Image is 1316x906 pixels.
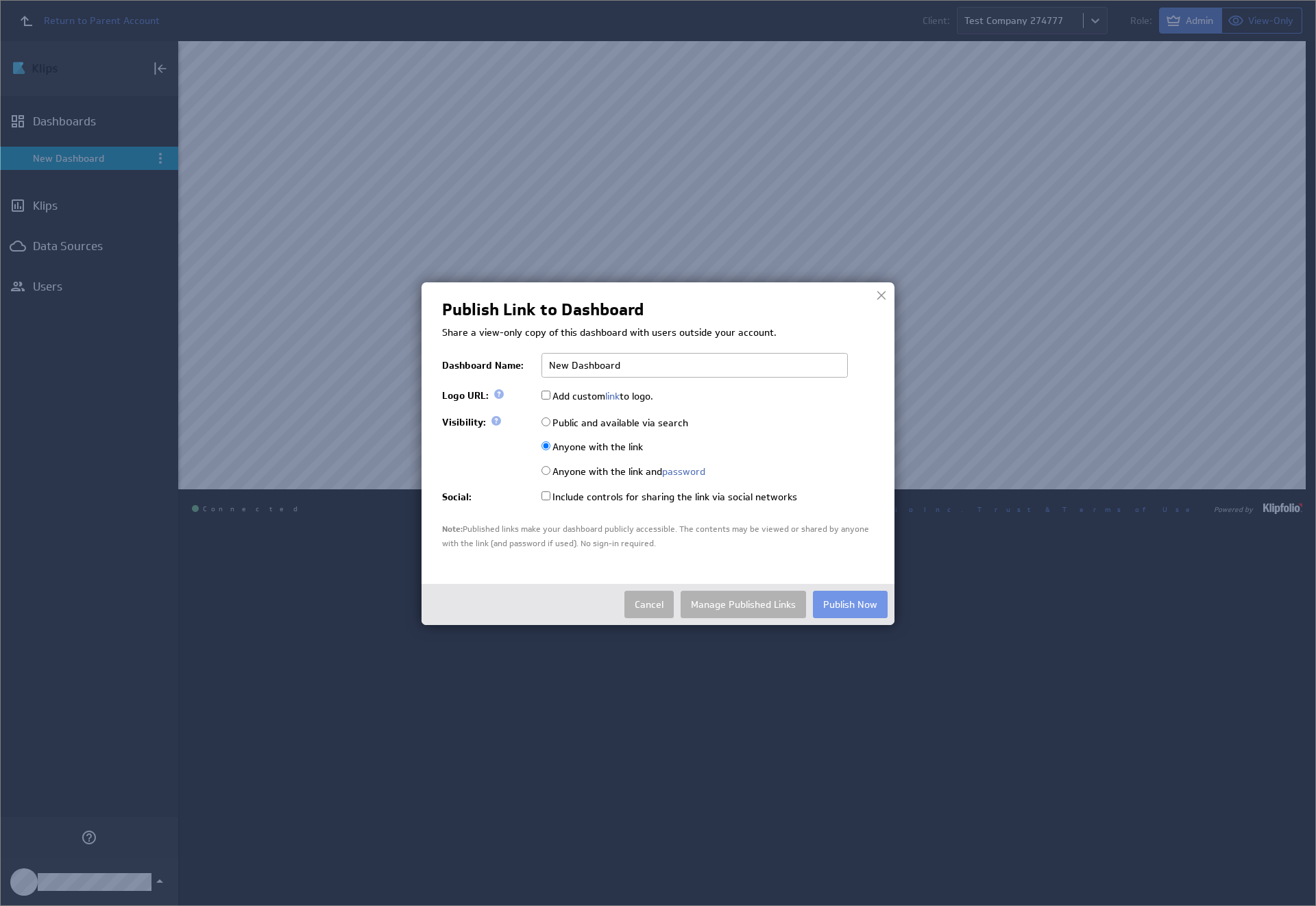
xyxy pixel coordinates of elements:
span: Note: [442,524,463,535]
td: Social: [442,483,535,509]
button: Publish Now [813,591,888,618]
a: Manage Published Links [681,591,806,618]
input: Add customlinkto logo. [541,391,550,400]
label: Public and available via search [541,417,688,429]
td: Dashboard Name: [442,347,535,383]
label: Include controls for sharing the link via social networks [541,491,797,503]
label: Add custom to logo. [541,390,653,402]
label: Anyone with the link and [541,465,705,478]
div: Published links make your dashboard publicly accessible. The contents may be viewed or shared by ... [442,522,874,550]
td: Logo URL: [442,383,535,408]
a: password [662,465,705,478]
a: link [605,390,620,402]
input: Anyone with the link andpassword [541,466,550,475]
input: Include controls for sharing the link via social networks [541,491,550,500]
p: Share a view-only copy of this dashboard with users outside your account. [442,326,874,340]
td: Visibility: [442,408,535,434]
label: Anyone with the link [541,441,643,453]
button: Cancel [624,591,674,618]
h2: Publish Link to Dashboard [442,303,644,317]
input: Public and available via search [541,417,550,426]
input: Anyone with the link [541,441,550,450]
